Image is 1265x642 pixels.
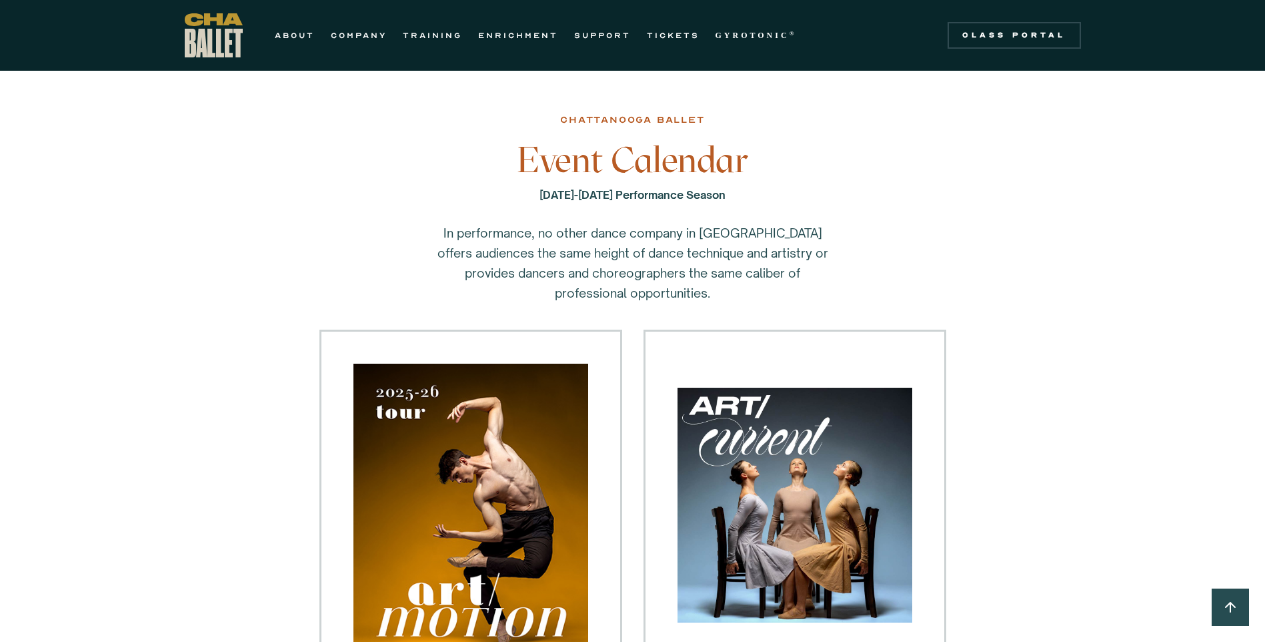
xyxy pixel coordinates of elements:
div: Class Portal [956,30,1073,41]
a: SUPPORT [574,27,631,43]
a: ENRICHMENT [478,27,558,43]
strong: GYROTONIC [716,31,790,40]
a: TRAINING [403,27,462,43]
a: home [185,13,243,57]
a: COMPANY [331,27,387,43]
h3: Event Calendar [416,140,850,180]
strong: [DATE]-[DATE] Performance Season [539,188,726,202]
a: ABOUT [275,27,315,43]
a: Class Portal [948,22,1081,49]
a: GYROTONIC® [716,27,797,43]
sup: ® [790,30,797,37]
a: TICKETS [647,27,700,43]
div: chattanooga ballet [560,112,704,128]
p: In performance, no other dance company in [GEOGRAPHIC_DATA] offers audiences the same height of d... [433,223,833,303]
